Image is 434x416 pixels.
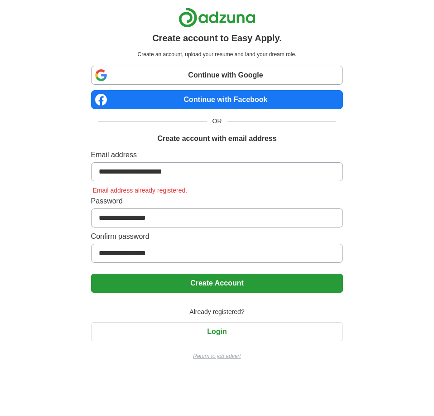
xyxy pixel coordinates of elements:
button: Create Account [91,274,343,293]
h1: Create account with email address [157,133,276,144]
p: Create an account, upload your resume and land your dream role. [93,50,342,58]
span: Email address already registered. [91,187,189,194]
a: Continue with Facebook [91,90,343,109]
button: Login [91,322,343,341]
a: Return to job advert [91,352,343,360]
label: Confirm password [91,231,343,242]
img: Adzuna logo [178,7,256,28]
label: Email address [91,150,343,160]
h1: Create account to Easy Apply. [152,31,282,45]
a: Login [91,328,343,335]
a: Continue with Google [91,66,343,85]
span: OR [207,116,227,126]
label: Password [91,196,343,207]
span: Already registered? [184,307,250,317]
